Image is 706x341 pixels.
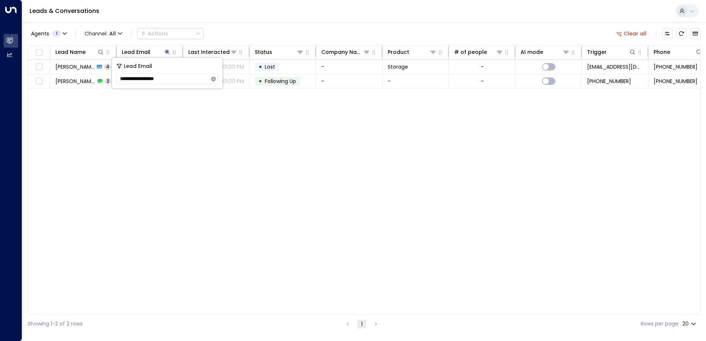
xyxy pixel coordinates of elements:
[321,48,370,56] div: Company Name
[481,63,484,70] div: -
[654,77,698,85] span: +447151581209
[587,48,607,56] div: Trigger
[34,48,44,57] span: Toggle select all
[34,77,44,86] span: Toggle select row
[662,28,672,39] button: Customize
[31,31,49,36] span: Agents
[383,74,449,88] td: -
[316,60,383,74] td: -
[587,63,643,70] span: leads@space-station.co.uk
[258,61,262,73] div: •
[454,48,503,56] div: # of people
[676,28,686,39] span: Refresh
[122,48,150,56] div: Lead Email
[258,75,262,87] div: •
[223,63,244,70] p: 01:00 PM
[255,48,272,56] div: Status
[654,48,703,56] div: Phone
[122,48,171,56] div: Lead Email
[654,63,698,70] span: +447151581209
[52,31,61,37] span: 1
[55,48,86,56] div: Lead Name
[30,7,99,15] a: Leads & Conversations
[104,63,111,70] span: 4
[587,48,636,56] div: Trigger
[388,48,409,56] div: Product
[55,63,95,70] span: Lionel Mckinney
[28,320,83,328] div: Showing 1-2 of 2 rows
[82,28,125,39] button: Channel:All
[613,28,650,39] button: Clear all
[454,48,487,56] div: # of people
[188,48,230,56] div: Last Interacted
[682,318,698,329] div: 20
[82,28,125,39] span: Channel:
[223,77,244,85] p: 01:00 PM
[255,48,304,56] div: Status
[357,320,366,328] button: page 1
[343,319,381,328] nav: pagination navigation
[265,77,296,85] span: Following Up
[321,48,363,56] div: Company Name
[34,62,44,72] span: Toggle select row
[690,28,700,39] button: Archived Leads
[265,63,275,70] span: Lost
[141,30,168,37] div: Actions
[137,28,204,39] button: Actions
[587,77,631,85] span: +447151581209
[316,74,383,88] td: -
[481,77,484,85] div: -
[55,48,104,56] div: Lead Name
[137,28,204,39] div: Button group with a nested menu
[105,78,111,84] span: 2
[521,48,570,56] div: AI mode
[109,31,116,37] span: All
[55,77,95,85] span: Lionel Mckinney
[388,63,408,70] span: Storage
[388,48,437,56] div: Product
[521,48,543,56] div: AI mode
[188,48,237,56] div: Last Interacted
[654,48,670,56] div: Phone
[124,62,152,70] span: Lead Email
[28,28,69,39] button: Agents1
[641,320,679,328] label: Rows per page:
